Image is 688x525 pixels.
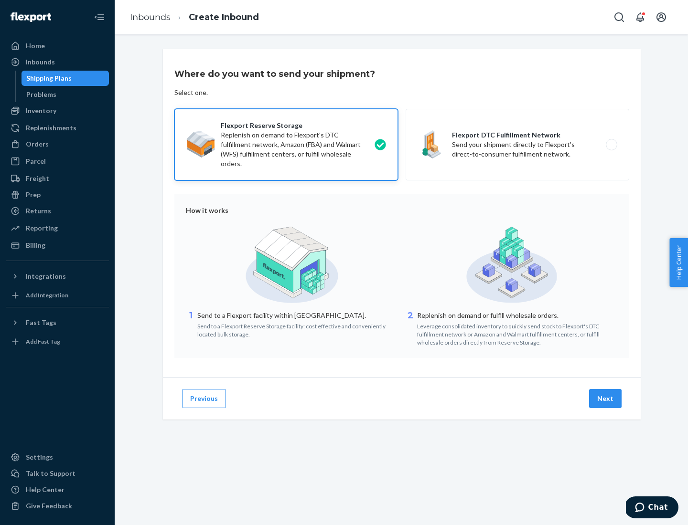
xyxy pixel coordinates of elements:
[589,389,622,408] button: Next
[631,8,650,27] button: Open notifications
[26,174,49,183] div: Freight
[417,311,618,320] p: Replenish on demand or fulfill wholesale orders.
[26,485,64,494] div: Help Center
[90,8,109,27] button: Close Navigation
[26,190,41,199] div: Prep
[610,8,629,27] button: Open Search Box
[652,8,671,27] button: Open account menu
[6,466,109,481] button: Talk to Support
[26,272,66,281] div: Integrations
[186,310,195,338] div: 1
[6,187,109,202] a: Prep
[130,12,171,22] a: Inbounds
[6,498,109,514] button: Give Feedback
[6,450,109,465] a: Settings
[26,318,56,327] div: Fast Tags
[6,120,109,136] a: Replenishments
[6,238,109,253] a: Billing
[406,310,415,346] div: 2
[122,3,267,31] ol: breadcrumbs
[26,501,72,511] div: Give Feedback
[21,71,109,86] a: Shipping Plans
[186,206,618,215] div: How it works
[417,320,618,346] div: Leverage consolidated inventory to quickly send stock to Flexport's DTC fulfillment network or Am...
[197,311,398,320] p: Send to a Flexport facility within [GEOGRAPHIC_DATA].
[26,452,53,462] div: Settings
[26,106,56,115] div: Inventory
[6,171,109,186] a: Freight
[6,38,109,53] a: Home
[21,87,109,102] a: Problems
[11,12,51,22] img: Flexport logo
[6,203,109,219] a: Returns
[6,269,109,284] button: Integrations
[26,469,75,478] div: Talk to Support
[174,88,208,97] div: Select one.
[6,54,109,70] a: Inbounds
[189,12,259,22] a: Create Inbound
[6,334,109,349] a: Add Fast Tag
[26,41,45,51] div: Home
[6,136,109,152] a: Orders
[6,220,109,236] a: Reporting
[6,482,109,497] a: Help Center
[26,337,60,346] div: Add Fast Tag
[174,68,375,80] h3: Where do you want to send your shipment?
[26,206,51,216] div: Returns
[26,90,56,99] div: Problems
[26,157,46,166] div: Parcel
[6,315,109,330] button: Fast Tags
[669,238,688,287] button: Help Center
[182,389,226,408] button: Previous
[26,223,58,233] div: Reporting
[26,291,68,299] div: Add Integration
[26,73,72,83] div: Shipping Plans
[26,241,45,250] div: Billing
[6,288,109,303] a: Add Integration
[26,57,55,67] div: Inbounds
[26,139,49,149] div: Orders
[6,103,109,118] a: Inventory
[626,496,678,520] iframe: Opens a widget where you can chat to one of our agents
[197,320,398,338] div: Send to a Flexport Reserve Storage facility: cost effective and conveniently located bulk storage.
[6,154,109,169] a: Parcel
[26,123,76,133] div: Replenishments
